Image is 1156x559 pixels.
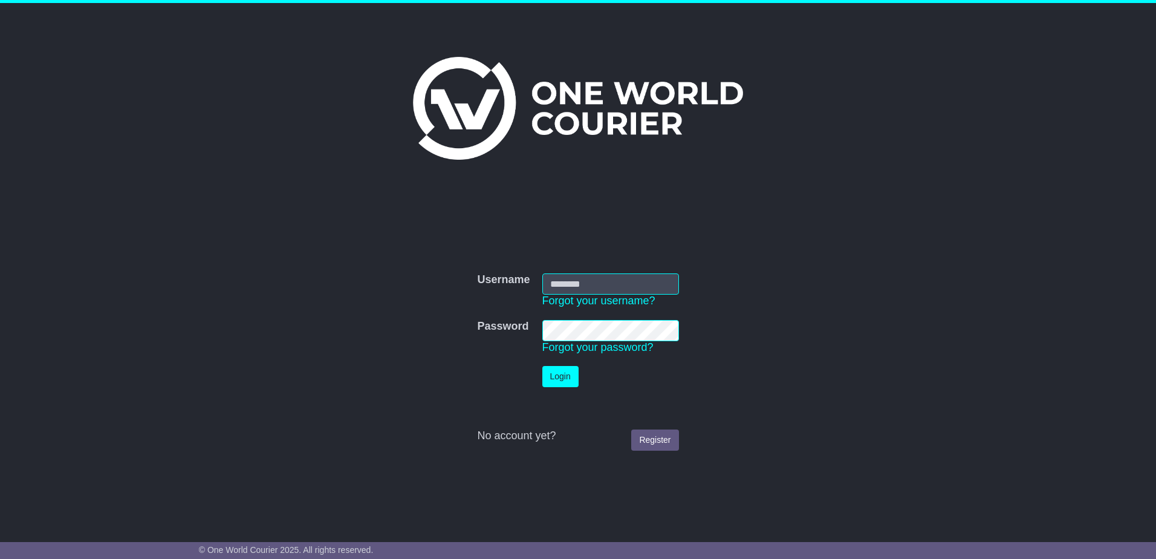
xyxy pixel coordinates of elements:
span: © One World Courier 2025. All rights reserved. [199,545,374,555]
a: Forgot your username? [542,295,655,307]
label: Username [477,273,530,287]
a: Register [631,430,678,451]
div: No account yet? [477,430,678,443]
img: One World [413,57,743,160]
button: Login [542,366,579,387]
label: Password [477,320,528,333]
a: Forgot your password? [542,341,654,353]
